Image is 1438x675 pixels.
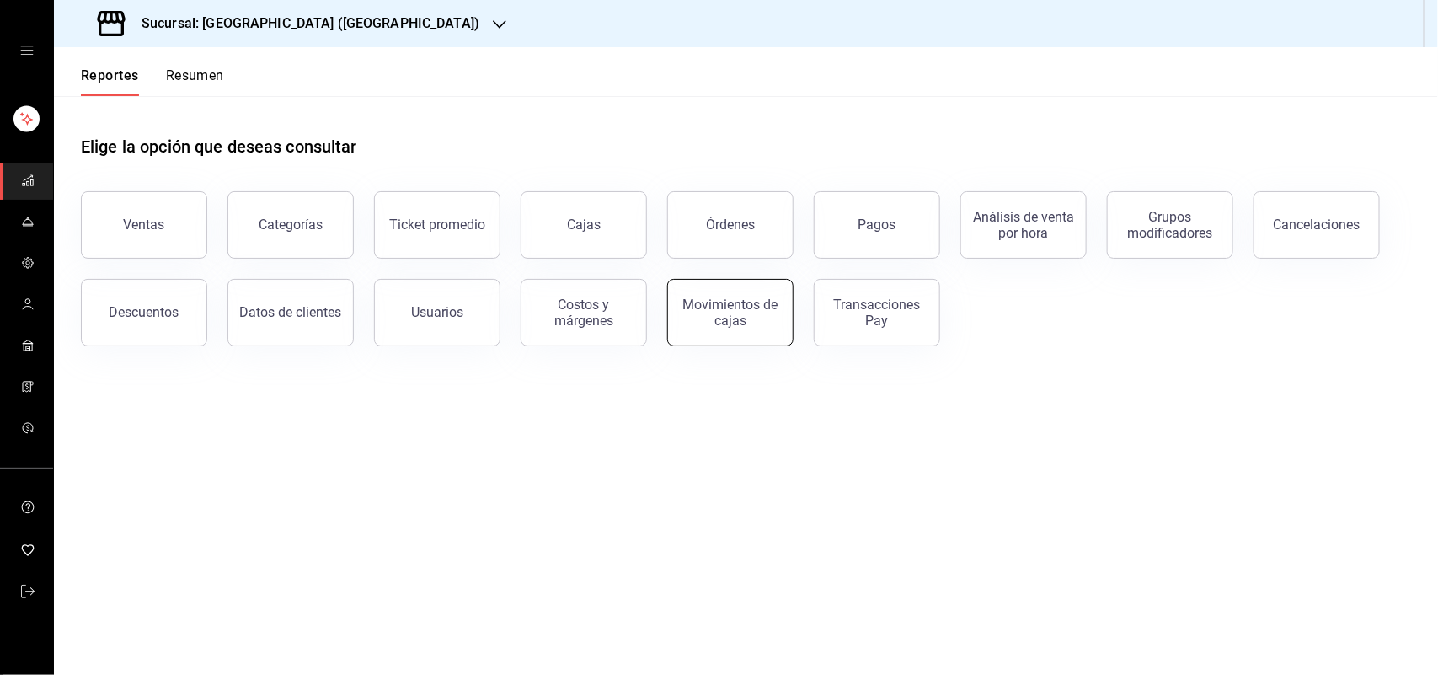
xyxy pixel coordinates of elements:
div: Análisis de venta por hora [971,209,1076,241]
div: Cancelaciones [1274,217,1360,233]
button: Descuentos [81,279,207,346]
button: Cancelaciones [1254,191,1380,259]
h3: Sucursal: [GEOGRAPHIC_DATA] ([GEOGRAPHIC_DATA]) [128,13,479,34]
div: Ticket promedio [389,217,485,233]
div: Pagos [858,217,896,233]
div: Descuentos [110,304,179,320]
div: Transacciones Pay [825,297,929,329]
button: Transacciones Pay [814,279,940,346]
button: Categorías [227,191,354,259]
button: Grupos modificadores [1107,191,1233,259]
div: Movimientos de cajas [678,297,783,329]
button: Reportes [81,67,139,96]
div: Grupos modificadores [1118,209,1222,241]
h1: Elige la opción que deseas consultar [81,134,357,159]
button: Usuarios [374,279,500,346]
div: navigation tabs [81,67,224,96]
button: Análisis de venta por hora [960,191,1087,259]
div: Ventas [124,217,165,233]
div: Categorías [259,217,323,233]
div: Cajas [567,217,601,233]
button: Ventas [81,191,207,259]
div: Órdenes [706,217,755,233]
button: open drawer [20,44,34,57]
button: Pagos [814,191,940,259]
button: Órdenes [667,191,794,259]
button: Cajas [521,191,647,259]
div: Datos de clientes [240,304,342,320]
button: Datos de clientes [227,279,354,346]
button: Ticket promedio [374,191,500,259]
button: Resumen [166,67,224,96]
button: Movimientos de cajas [667,279,794,346]
div: Costos y márgenes [532,297,636,329]
button: Costos y márgenes [521,279,647,346]
div: Usuarios [411,304,463,320]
